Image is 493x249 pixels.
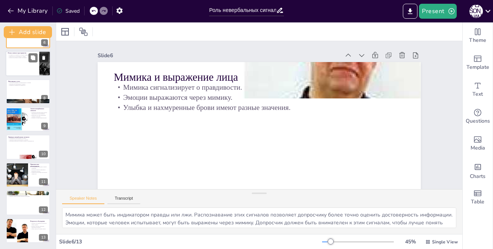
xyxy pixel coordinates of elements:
div: 9 [41,123,48,129]
div: 12 [39,206,48,213]
p: Практические рекомендации [30,163,48,167]
p: Развитие навыков анализа сигналов необходимо. [8,196,48,197]
div: 6 [41,39,48,46]
div: 10 [39,151,48,157]
div: 12 [6,190,50,215]
div: Change the overall theme [463,22,493,49]
div: З [PERSON_NAME] [469,4,483,18]
textarea: Мимика может быть индикатором правды или лжи. Распознавание этих сигналов позволяет допросчику бо... [62,207,456,228]
div: 8 [41,95,48,102]
div: 8 [6,79,50,104]
button: Speaker Notes [62,196,104,204]
button: Add slide [4,26,52,38]
p: Скрещенные руки указывают на защиту. [8,138,48,139]
span: Text [472,90,483,98]
p: Выявление несоответствий между словами и сигналами. [30,115,48,117]
p: Закрытая поза сигнализирует о защите. [8,56,37,57]
div: Add text boxes [463,76,493,103]
div: Get real-time input from your audience [463,103,493,130]
p: Вопросы и обсуждение [30,220,48,222]
p: Позы и личное пространство [8,52,37,54]
span: Charts [470,172,486,181]
p: Позиция тела указывает на уровень комфорта. [8,55,37,56]
button: Transcript [107,196,141,204]
p: Практика улучшает навыки анализа. [30,117,48,119]
p: Обмен опытом обогащает знания. [30,228,48,230]
div: 13 [6,218,50,243]
button: Present [419,4,456,19]
span: Theme [469,36,486,44]
p: Наблюдение за сигналами улучшает понимание. [30,166,48,169]
p: Высокий тон сигнализирует о тревоге. [8,83,48,85]
div: 11 [39,178,48,185]
button: З [PERSON_NAME] [469,4,483,19]
p: Анализ невербальных сигналов [30,108,48,112]
button: Delete Slide [39,53,48,62]
span: Table [471,198,484,206]
p: Установление доверия критически важно. [8,194,48,196]
p: Интонация и голос [8,80,48,82]
div: 13 [39,234,48,241]
p: Личное пространство влияет на общение. [8,57,37,59]
span: Media [471,144,485,152]
span: Single View [432,239,458,245]
p: Тон голоса указывает на эмоциональное состояние. [8,82,48,83]
input: Insert title [209,5,276,16]
p: Невербальные сигналы помогают выявить правду. [8,193,48,195]
p: Примеры невербальных сигналов [8,136,48,138]
div: Layout [59,26,71,38]
p: Заключение [8,191,48,194]
p: Открытое обсуждение способствует обмену идеями. [30,222,48,225]
button: Duplicate Slide [28,53,37,62]
span: Questions [466,117,490,125]
div: 9 [6,107,50,132]
p: Избегание зрительного контакта говорит о неуверенности. [8,140,48,142]
div: Slide 6 / 13 [59,238,322,245]
p: Вопросы помогают прояснить непонятные моменты. [30,225,48,228]
div: Add charts and graphs [463,157,493,184]
div: Add a table [463,184,493,211]
button: Export to PowerPoint [403,4,417,19]
div: Add images, graphics, shapes or video [463,130,493,157]
p: Открытые ладони сигнализируют о доверии. [8,139,48,140]
p: Открытые вопросы стимулируют выражение сигналов. [30,169,48,172]
div: 7 [42,67,48,74]
p: Низкий тон указывает на уверенность. [8,84,48,86]
span: Template [466,63,489,71]
div: 10 [6,135,50,159]
span: Position [79,27,88,36]
div: 11 [6,163,50,187]
button: My Library [6,5,51,17]
div: 7 [6,51,50,77]
p: Комфортная атмосфера способствует открытости. [30,172,48,174]
div: Add ready made slides [463,49,493,76]
div: 45 % [401,238,419,245]
p: Правильная интерпретация сигналов предотвращает недопонимание. [30,112,48,114]
div: Saved [56,7,80,15]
